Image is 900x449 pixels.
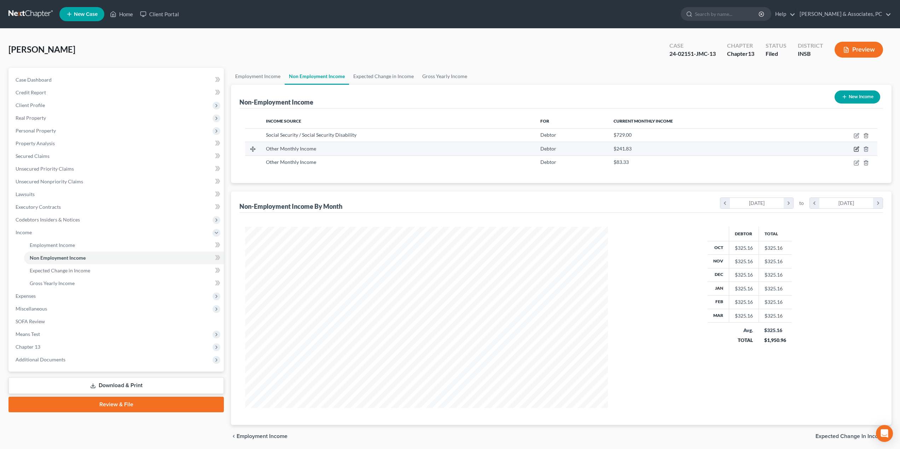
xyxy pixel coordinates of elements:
i: chevron_right [873,198,883,208]
td: $325.16 [759,295,792,309]
span: Expenses [16,293,36,299]
span: $241.83 [614,146,632,152]
div: $325.16 [735,285,753,292]
span: Miscellaneous [16,306,47,312]
span: Means Test [16,331,40,337]
a: Help [772,8,795,20]
th: Dec [708,268,729,282]
a: Non Employment Income [24,252,224,264]
a: Gross Yearly Income [24,277,224,290]
div: Chapter [727,50,754,58]
button: Expected Change in Income chevron_right [815,433,892,439]
span: $83.33 [614,159,629,165]
a: Lawsuits [10,188,224,201]
td: $325.16 [759,255,792,268]
div: Open Intercom Messenger [876,425,893,442]
div: $325.16 [735,299,753,306]
div: $325.16 [735,271,753,278]
a: Unsecured Priority Claims [10,163,224,175]
div: Non-Employment Income [239,98,313,106]
a: SOFA Review [10,315,224,328]
span: 13 [748,50,754,57]
td: $325.16 [759,268,792,282]
span: Unsecured Priority Claims [16,166,74,172]
button: Preview [835,42,883,58]
span: Other Monthly Income [266,159,316,165]
span: Expected Change in Income [815,433,886,439]
span: Expected Change in Income [30,267,90,273]
i: chevron_left [810,198,819,208]
span: Real Property [16,115,46,121]
span: Client Profile [16,102,45,108]
span: Other Monthly Income [266,146,316,152]
span: Codebtors Insiders & Notices [16,217,80,223]
a: Non Employment Income [285,68,349,85]
span: New Case [74,12,98,17]
div: Non-Employment Income By Month [239,202,342,211]
div: $325.16 [735,244,753,252]
a: Unsecured Nonpriority Claims [10,175,224,188]
a: Executory Contracts [10,201,224,213]
a: [PERSON_NAME] & Associates, PC [796,8,891,20]
a: Secured Claims [10,150,224,163]
div: $325.16 [735,258,753,265]
span: Employment Income [30,242,75,248]
td: $325.16 [759,282,792,295]
a: Property Analysis [10,137,224,150]
div: Chapter [727,42,754,50]
span: Executory Contracts [16,204,61,210]
span: SOFA Review [16,318,45,324]
span: Income [16,229,32,235]
span: Current Monthly Income [614,118,673,124]
a: Employment Income [24,239,224,252]
span: Additional Documents [16,356,65,362]
div: Filed [766,50,786,58]
i: chevron_left [720,198,730,208]
th: Total [759,227,792,241]
span: Debtor [540,132,556,138]
button: New Income [835,90,880,104]
i: chevron_left [231,433,237,439]
span: Chapter 13 [16,344,40,350]
a: Credit Report [10,86,224,99]
span: For [540,118,549,124]
span: Personal Property [16,128,56,134]
a: Home [106,8,137,20]
button: chevron_left Employment Income [231,433,288,439]
div: [DATE] [819,198,873,208]
a: Case Dashboard [10,73,224,86]
span: [PERSON_NAME] [8,44,75,54]
div: District [798,42,823,50]
span: Non Employment Income [30,255,86,261]
th: Oct [708,241,729,254]
span: Debtor [540,159,556,165]
a: Review & File [8,397,224,412]
div: 24-02151-JMC-13 [669,50,716,58]
div: Status [766,42,786,50]
span: Credit Report [16,89,46,95]
span: Case Dashboard [16,77,52,83]
td: $325.16 [759,241,792,254]
th: Jan [708,282,729,295]
span: to [799,200,804,207]
span: Social Security / Social Security Disability [266,132,356,138]
span: Secured Claims [16,153,50,159]
th: Mar [708,309,729,323]
span: Property Analysis [16,140,55,146]
span: Lawsuits [16,191,35,197]
a: Client Portal [137,8,182,20]
div: Avg. [734,327,753,334]
span: Debtor [540,146,556,152]
a: Employment Income [231,68,285,85]
div: $325.16 [764,327,786,334]
a: Expected Change in Income [349,68,418,85]
div: [DATE] [730,198,784,208]
th: Nov [708,255,729,268]
div: $1,950.96 [764,337,786,344]
span: Income Source [266,118,301,124]
div: INSB [798,50,823,58]
a: Gross Yearly Income [418,68,471,85]
i: chevron_right [784,198,793,208]
div: $325.16 [735,312,753,319]
span: Gross Yearly Income [30,280,75,286]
